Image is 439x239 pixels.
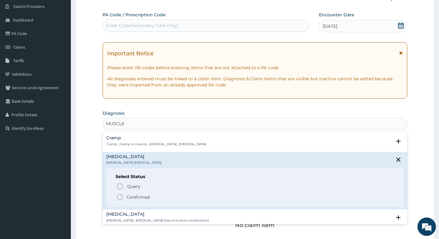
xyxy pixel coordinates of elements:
h4: Cramp [106,136,206,140]
label: Diagnosis [103,110,124,116]
p: [MEDICAL_DATA] , [MEDICAL_DATA] (loss of muscle coordination) [106,218,209,223]
i: status option query [116,183,124,190]
span: [DATE] [323,23,337,29]
i: close select status [395,156,402,163]
span: Claims [13,44,25,50]
h4: [MEDICAL_DATA] [106,212,209,217]
i: status option filled [116,193,124,201]
span: Switch Providers [13,4,45,9]
i: open select status [395,214,402,221]
textarea: Type your message and hit 'Enter' [3,168,117,189]
h1: Important Notice [107,50,153,57]
div: Enter Code(Secondary Care Only) [106,22,178,29]
img: d_794563401_company_1708531726252_794563401 [11,31,25,46]
label: PA Code / Prescription Code [103,12,166,18]
h6: Select Status [116,174,394,179]
span: We're online! [36,78,85,140]
div: Chat with us now [32,34,104,42]
div: Minimize live chat window [101,3,116,18]
p: All diagnoses entered must be linked to a claim item. Diagnosis & Claim Items that are visible bu... [107,76,403,88]
p: No claim item [235,222,274,228]
span: Query [127,183,140,189]
p: [MEDICAL_DATA] [MEDICAL_DATA] [106,161,161,165]
p: Please enter PA codes before entering items that are not attached to a PA code [107,65,403,71]
p: Confirmed [127,194,150,200]
label: Encounter Date [319,12,354,18]
h4: [MEDICAL_DATA] [106,154,161,159]
span: Tariffs [13,58,24,63]
span: Dashboard [13,17,33,23]
p: Cramp , Cramp in muscle , [MEDICAL_DATA] , [MEDICAL_DATA] [106,142,206,146]
i: open select status [395,137,402,145]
